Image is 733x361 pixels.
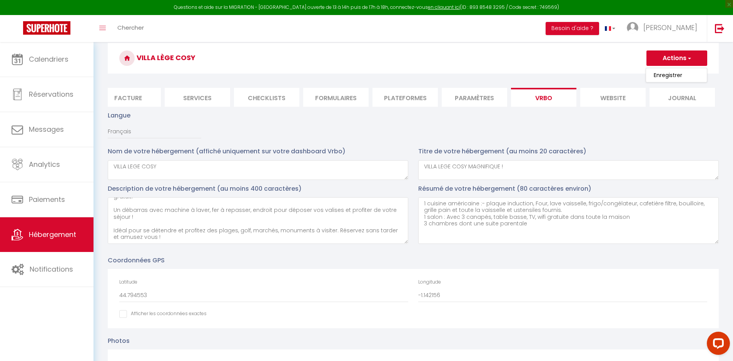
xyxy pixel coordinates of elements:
[303,88,369,107] li: Formulaires
[29,195,65,204] span: Paiements
[546,22,599,35] button: Besoin d'aide ?
[108,43,719,74] h3: Villa Lège cosy
[442,88,507,107] li: Paramètres
[29,89,73,99] span: Réservations
[418,184,719,193] p: Résumé de votre hébergement (80 caractères environ)
[715,24,725,33] img: logout
[108,336,719,346] p: Photos
[627,22,638,34] img: ...
[29,124,64,134] span: Messages
[95,88,161,107] li: Facture
[29,160,60,169] span: Analytics
[29,230,76,239] span: Hébergement
[418,279,441,286] label: Longitude
[654,71,682,79] input: Enregistrer
[108,146,408,156] p: Nom de votre hébergement (affiché uniquement sur votre dashboard Vrbo)
[701,329,733,361] iframe: LiveChat chat widget
[646,50,707,66] button: Actions
[29,54,68,64] span: Calendriers
[117,24,144,32] span: Chercher
[112,15,150,42] a: Chercher
[643,23,697,32] span: [PERSON_NAME]
[418,146,719,156] p: Titre de votre hébergement (au moins 20 caractères)
[119,279,137,286] label: Latitude
[650,88,715,107] li: Journal
[30,264,73,274] span: Notifications
[372,88,438,107] li: Plateformes
[234,88,299,107] li: Checklists
[621,15,707,42] a: ... [PERSON_NAME]
[108,184,408,193] p: Description de votre hébergement (au moins 400 caractères)
[511,88,576,107] li: Vrbo
[428,4,460,10] a: en cliquant ici
[165,88,230,107] li: Services
[580,88,646,107] li: website
[23,21,70,35] img: Super Booking
[108,255,165,265] label: Coordonnées GPS
[108,111,130,120] label: Langue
